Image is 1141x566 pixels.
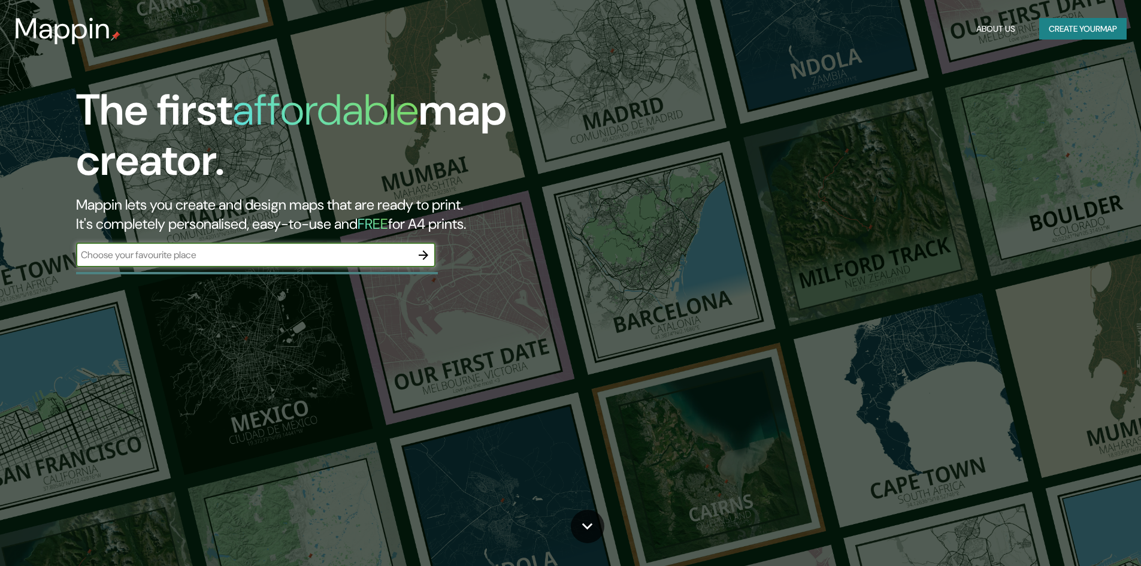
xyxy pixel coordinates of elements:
h2: Mappin lets you create and design maps that are ready to print. It's completely personalised, eas... [76,195,647,234]
h1: affordable [232,82,419,138]
button: About Us [971,18,1020,40]
h3: Mappin [14,12,111,46]
input: Choose your favourite place [76,248,411,262]
h1: The first map creator. [76,85,647,195]
img: mappin-pin [111,31,120,41]
button: Create yourmap [1039,18,1127,40]
h5: FREE [358,214,388,233]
